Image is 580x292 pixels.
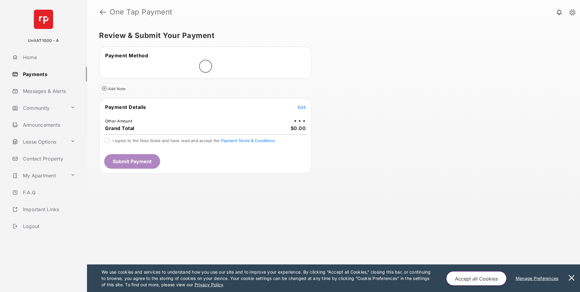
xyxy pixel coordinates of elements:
span: Edit [298,105,306,110]
a: F.A.Q. [10,185,87,200]
span: Grand Total [105,125,134,131]
a: Announcements [10,118,87,132]
img: svg+xml;base64,PHN2ZyB4bWxucz0iaHR0cDovL3d3dy53My5vcmcvMjAwMC9zdmciIHdpZHRoPSI2NCIgaGVpZ2h0PSI2NC... [34,10,53,29]
a: Important Links [10,202,78,217]
u: Privacy Policy [195,282,223,287]
p: UnitAT1000 - A [28,38,59,44]
a: Home [10,50,87,65]
a: Contact Property [10,151,87,166]
strong: One Tap Payment [110,8,172,16]
a: Messages & Alerts [10,84,87,98]
button: Accept all Cookies [446,271,507,286]
u: Manage Preferences [516,276,561,281]
a: Lease Options [10,135,68,149]
td: Other Amount [105,118,133,124]
button: Edit [298,104,306,110]
button: Submit Payment [104,154,160,169]
span: Payment Details [105,104,146,110]
a: Community [10,101,68,115]
span: I agree to the fees listed and have read and accept the [113,138,275,143]
a: Logout [10,219,87,233]
button: I agree to the fees listed and have read and accept the [221,138,275,143]
a: Payments [10,67,87,81]
span: $0.00 [291,125,306,131]
a: My Apartment [10,168,68,183]
p: We use cookies and services to understand how you use our site and to improve your experience. By... [101,269,433,288]
span: Payment Method [105,52,148,59]
button: Add Note [99,84,128,93]
h5: Review & Submit Your Payment [99,32,563,39]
